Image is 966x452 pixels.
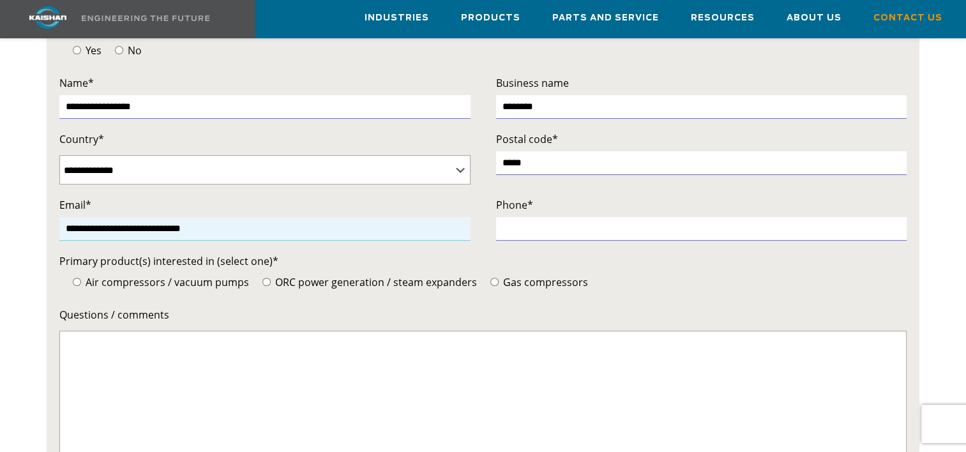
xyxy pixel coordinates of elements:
[552,11,659,26] span: Parts and Service
[787,1,841,35] a: About Us
[59,196,471,214] label: Email*
[501,275,588,289] span: Gas compressors
[73,278,81,286] input: Air compressors / vacuum pumps
[273,275,477,289] span: ORC power generation / steam expanders
[59,252,907,270] label: Primary product(s) interested in (select one)*
[496,196,907,214] label: Phone*
[691,1,755,35] a: Resources
[83,275,249,289] span: Air compressors / vacuum pumps
[496,130,907,148] label: Postal code*
[365,11,429,26] span: Industries
[115,46,123,54] input: No
[59,74,471,92] label: Name*
[365,1,429,35] a: Industries
[873,1,942,35] a: Contact Us
[787,11,841,26] span: About Us
[461,1,520,35] a: Products
[82,15,209,21] img: Engineering the future
[73,46,81,54] input: Yes
[496,74,907,92] label: Business name
[691,11,755,26] span: Resources
[873,11,942,26] span: Contact Us
[83,43,102,57] span: Yes
[125,43,142,57] span: No
[59,130,471,148] label: Country*
[262,278,271,286] input: ORC power generation / steam expanders
[59,306,907,324] label: Questions / comments
[461,11,520,26] span: Products
[490,278,499,286] input: Gas compressors
[552,1,659,35] a: Parts and Service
